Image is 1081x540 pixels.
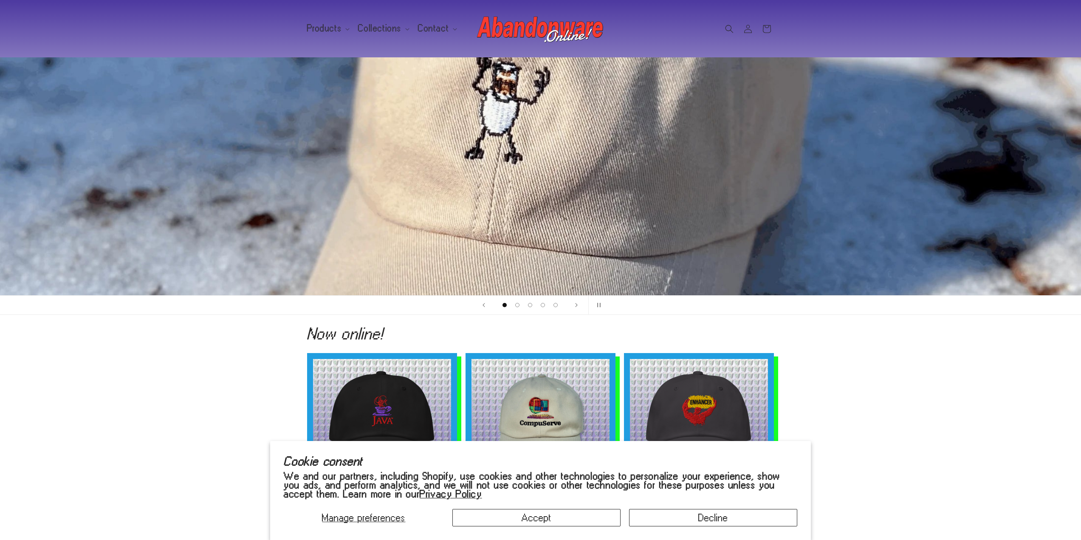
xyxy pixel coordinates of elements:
[567,296,586,314] button: Next slide
[629,509,797,526] button: Decline
[536,299,549,311] button: Load slide 4 of 5
[477,12,604,46] img: Abandonware
[498,299,511,311] button: Load slide 1 of 5
[307,25,342,32] span: Products
[353,20,413,37] summary: Collections
[511,299,524,311] button: Load slide 2 of 5
[549,299,562,311] button: Load slide 5 of 5
[284,472,797,498] p: We and our partners, including Shopify, use cookies and other technologies to personalize your ex...
[720,20,739,38] summary: Search
[413,20,460,37] summary: Contact
[302,20,353,37] summary: Products
[474,296,493,314] button: Previous slide
[284,509,443,526] button: Manage preferences
[420,488,482,499] a: Privacy Policy
[322,512,405,523] span: Manage preferences
[358,25,401,32] span: Collections
[307,327,774,340] h2: Now online!
[524,299,536,311] button: Load slide 3 of 5
[418,25,449,32] span: Contact
[588,296,607,314] button: Pause slideshow
[452,509,621,526] button: Accept
[284,455,797,468] h2: Cookie consent
[474,8,607,49] a: Abandonware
